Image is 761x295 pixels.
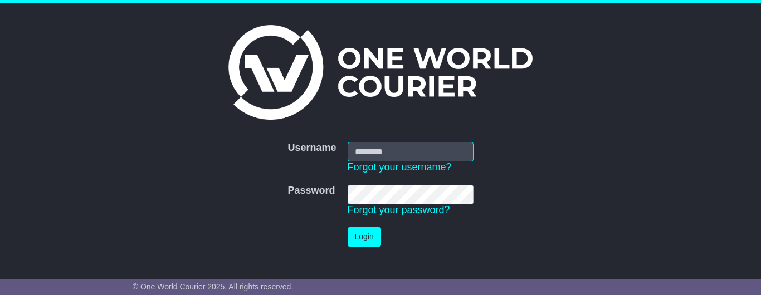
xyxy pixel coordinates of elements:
img: One World [228,25,533,120]
button: Login [348,227,381,247]
a: Forgot your username? [348,161,452,173]
a: Forgot your password? [348,204,450,215]
label: Username [287,142,336,154]
span: © One World Courier 2025. All rights reserved. [133,282,294,291]
label: Password [287,185,335,197]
